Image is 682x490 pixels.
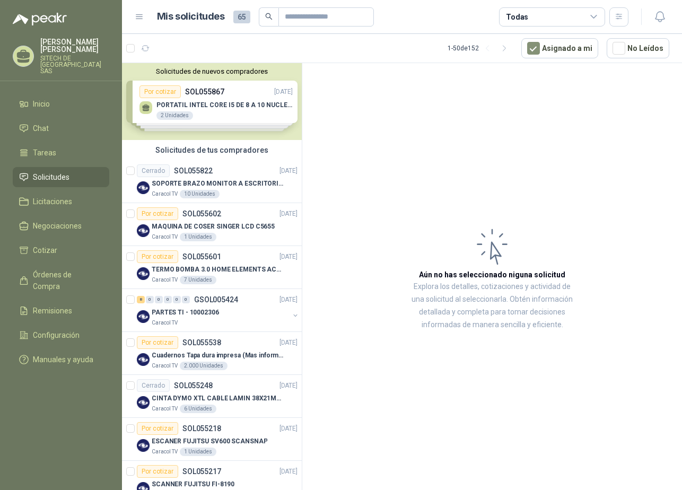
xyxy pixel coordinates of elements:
span: Negociaciones [33,220,82,232]
p: Caracol TV [152,362,178,370]
p: Explora los detalles, cotizaciones y actividad de una solicitud al seleccionarla. Obtén informaci... [408,281,576,331]
a: CerradoSOL055248[DATE] Company LogoCINTA DYMO XTL CABLE LAMIN 38X21MMBLANCOCaracol TV6 Unidades [122,375,302,418]
p: SOL055218 [182,425,221,432]
div: Solicitudes de nuevos compradoresPor cotizarSOL055867[DATE] PORTATIL INTEL CORE I5 DE 8 A 10 NUCL... [122,63,302,140]
div: Por cotizar [137,250,178,263]
button: Solicitudes de nuevos compradores [126,67,298,75]
h1: Mis solicitudes [157,9,225,24]
img: Company Logo [137,439,150,452]
div: Cerrado [137,164,170,177]
div: Todas [506,11,528,23]
a: Configuración [13,325,109,345]
div: 0 [164,296,172,303]
p: Caracol TV [152,405,178,413]
p: Caracol TV [152,276,178,284]
div: Cerrado [137,379,170,392]
a: Por cotizarSOL055218[DATE] Company LogoESCANER FUJITSU SV600 SCANSNAPCaracol TV1 Unidades [122,418,302,461]
a: Solicitudes [13,167,109,187]
span: Configuración [33,329,80,341]
span: Manuales y ayuda [33,354,93,365]
p: [DATE] [279,424,298,434]
p: Cuadernos Tapa dura impresa (Mas informacion en el adjunto) [152,351,284,361]
p: Caracol TV [152,448,178,456]
a: Chat [13,118,109,138]
a: Órdenes de Compra [13,265,109,296]
p: SOL055602 [182,210,221,217]
p: GSOL005424 [194,296,238,303]
span: Tareas [33,147,56,159]
p: [DATE] [279,295,298,305]
div: 1 - 50 de 152 [448,40,513,57]
p: CINTA DYMO XTL CABLE LAMIN 38X21MMBLANCO [152,393,284,404]
span: Solicitudes [33,171,69,183]
p: SOL055822 [174,167,213,174]
a: Cotizar [13,240,109,260]
div: Por cotizar [137,422,178,435]
p: [PERSON_NAME] [PERSON_NAME] [40,38,109,53]
a: Negociaciones [13,216,109,236]
p: Caracol TV [152,190,178,198]
p: SOL055248 [174,382,213,389]
span: Licitaciones [33,196,72,207]
img: Company Logo [137,181,150,194]
a: Remisiones [13,301,109,321]
p: TERMO BOMBA 3.0 HOME ELEMENTS ACERO INOX [152,265,284,275]
div: 0 [155,296,163,303]
a: Por cotizarSOL055538[DATE] Company LogoCuadernos Tapa dura impresa (Mas informacion en el adjunto... [122,332,302,375]
p: Caracol TV [152,319,178,327]
button: No Leídos [607,38,669,58]
div: 7 Unidades [180,276,216,284]
span: Cotizar [33,244,57,256]
div: 0 [182,296,190,303]
span: Remisiones [33,305,72,317]
p: SCANNER FUJITSU FI-8190 [152,479,234,489]
p: PARTES TI - 10002306 [152,308,219,318]
img: Logo peakr [13,13,67,25]
div: Por cotizar [137,336,178,349]
p: [DATE] [279,252,298,262]
div: 10 Unidades [180,190,220,198]
p: SOPORTE BRAZO MONITOR A ESCRITORIO NBF80 [152,179,284,189]
p: SOL055217 [182,468,221,475]
div: Por cotizar [137,207,178,220]
div: Por cotizar [137,465,178,478]
div: 2.000 Unidades [180,362,228,370]
a: Tareas [13,143,109,163]
a: CerradoSOL055822[DATE] Company LogoSOPORTE BRAZO MONITOR A ESCRITORIO NBF80Caracol TV10 Unidades [122,160,302,203]
p: SITECH DE [GEOGRAPHIC_DATA] SAS [40,55,109,74]
div: 0 [146,296,154,303]
p: SOL055601 [182,253,221,260]
a: Por cotizarSOL055601[DATE] Company LogoTERMO BOMBA 3.0 HOME ELEMENTS ACERO INOXCaracol TV7 Unidades [122,246,302,289]
a: 8 0 0 0 0 0 GSOL005424[DATE] Company LogoPARTES TI - 10002306Caracol TV [137,293,300,327]
p: ESCANER FUJITSU SV600 SCANSNAP [152,436,267,447]
img: Company Logo [137,267,150,280]
h3: Aún no has seleccionado niguna solicitud [419,269,565,281]
p: MAQUINA DE COSER SINGER LCD C5655 [152,222,275,232]
img: Company Logo [137,396,150,409]
div: 1 Unidades [180,233,216,241]
span: Inicio [33,98,50,110]
div: Solicitudes de tus compradores [122,140,302,160]
a: Manuales y ayuda [13,349,109,370]
div: 1 Unidades [180,448,216,456]
p: SOL055538 [182,339,221,346]
img: Company Logo [137,224,150,237]
a: Por cotizarSOL055602[DATE] Company LogoMAQUINA DE COSER SINGER LCD C5655Caracol TV1 Unidades [122,203,302,246]
p: [DATE] [279,209,298,219]
div: 8 [137,296,145,303]
div: 0 [173,296,181,303]
p: [DATE] [279,381,298,391]
p: [DATE] [279,166,298,176]
p: [DATE] [279,467,298,477]
img: Company Logo [137,310,150,323]
span: Órdenes de Compra [33,269,99,292]
p: Caracol TV [152,233,178,241]
p: [DATE] [279,338,298,348]
img: Company Logo [137,353,150,366]
span: 65 [233,11,250,23]
a: Licitaciones [13,191,109,212]
a: Inicio [13,94,109,114]
button: Asignado a mi [521,38,598,58]
span: Chat [33,122,49,134]
div: 6 Unidades [180,405,216,413]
